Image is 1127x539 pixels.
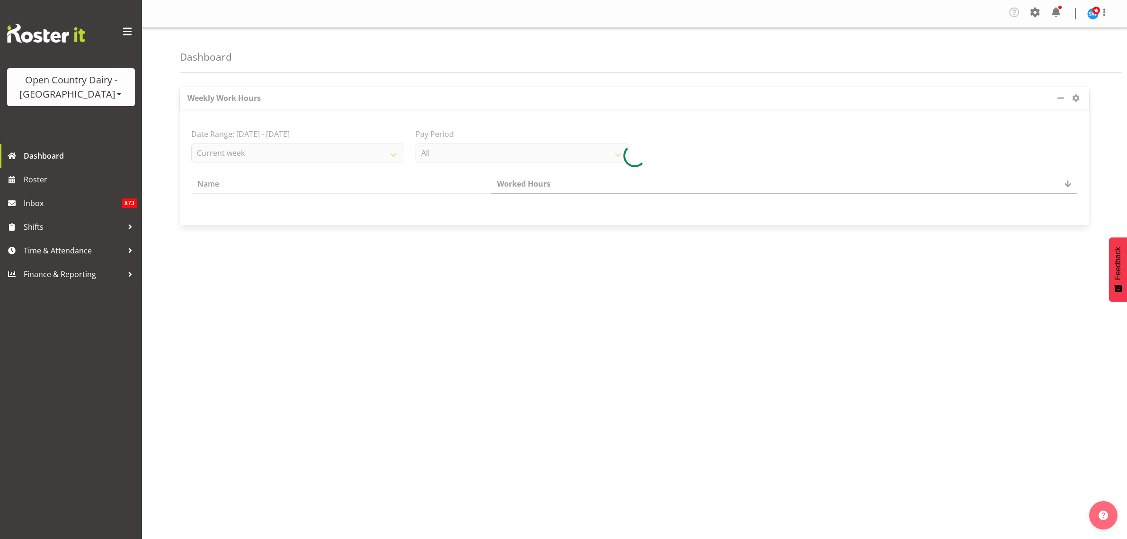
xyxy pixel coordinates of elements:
[24,149,137,163] span: Dashboard
[17,73,125,101] div: Open Country Dairy - [GEOGRAPHIC_DATA]
[1114,247,1122,280] span: Feedback
[7,24,85,43] img: Rosterit website logo
[24,196,122,210] span: Inbox
[24,220,123,234] span: Shifts
[1109,237,1127,302] button: Feedback - Show survey
[180,52,232,63] h4: Dashboard
[24,172,137,187] span: Roster
[1087,8,1099,19] img: steve-webb8258.jpg
[24,267,123,281] span: Finance & Reporting
[24,243,123,258] span: Time & Attendance
[122,198,137,208] span: 873
[1099,511,1108,520] img: help-xxl-2.png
